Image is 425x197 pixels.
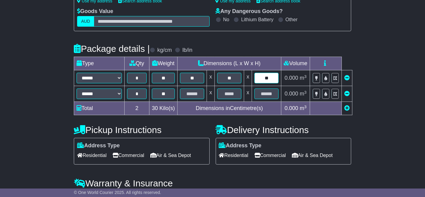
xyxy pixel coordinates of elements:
sup: 3 [304,90,307,95]
span: 0.000 [285,75,298,81]
span: Air & Sea Depot [292,151,333,160]
label: No [223,17,229,22]
label: Any Dangerous Goods? [216,8,283,15]
td: x [207,86,215,102]
td: x [207,70,215,86]
td: 2 [125,102,149,115]
label: AUD [77,16,94,27]
label: Address Type [77,142,120,149]
td: Total [74,102,125,115]
a: Add new item [344,105,350,111]
td: Weight [149,57,178,70]
label: Address Type [219,142,262,149]
label: kg/cm [157,47,172,54]
span: Residential [77,151,106,160]
h4: Package details | [74,44,150,54]
td: Qty [125,57,149,70]
span: m [300,91,307,97]
span: Commercial [113,151,144,160]
span: 0.000 [285,105,298,111]
span: 30 [152,105,158,111]
td: x [244,86,252,102]
sup: 3 [304,74,307,79]
label: Goods Value [77,8,113,15]
td: Type [74,57,125,70]
sup: 3 [304,105,307,109]
span: 0.000 [285,91,298,97]
label: lb/in [182,47,192,54]
h4: Warranty & Insurance [74,178,351,188]
a: Remove this item [344,75,350,81]
span: m [300,105,307,111]
h4: Pickup Instructions [74,125,209,135]
label: Other [286,17,298,22]
span: Residential [219,151,248,160]
td: x [244,70,252,86]
td: Dimensions in Centimetre(s) [178,102,281,115]
span: m [300,75,307,81]
a: Remove this item [344,91,350,97]
span: Air & Sea Depot [150,151,191,160]
span: © One World Courier 2025. All rights reserved. [74,190,161,195]
h4: Delivery Instructions [216,125,351,135]
td: Dimensions (L x W x H) [178,57,281,70]
span: Commercial [254,151,286,160]
label: Lithium Battery [241,17,273,22]
td: Kilo(s) [149,102,178,115]
td: Volume [281,57,310,70]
